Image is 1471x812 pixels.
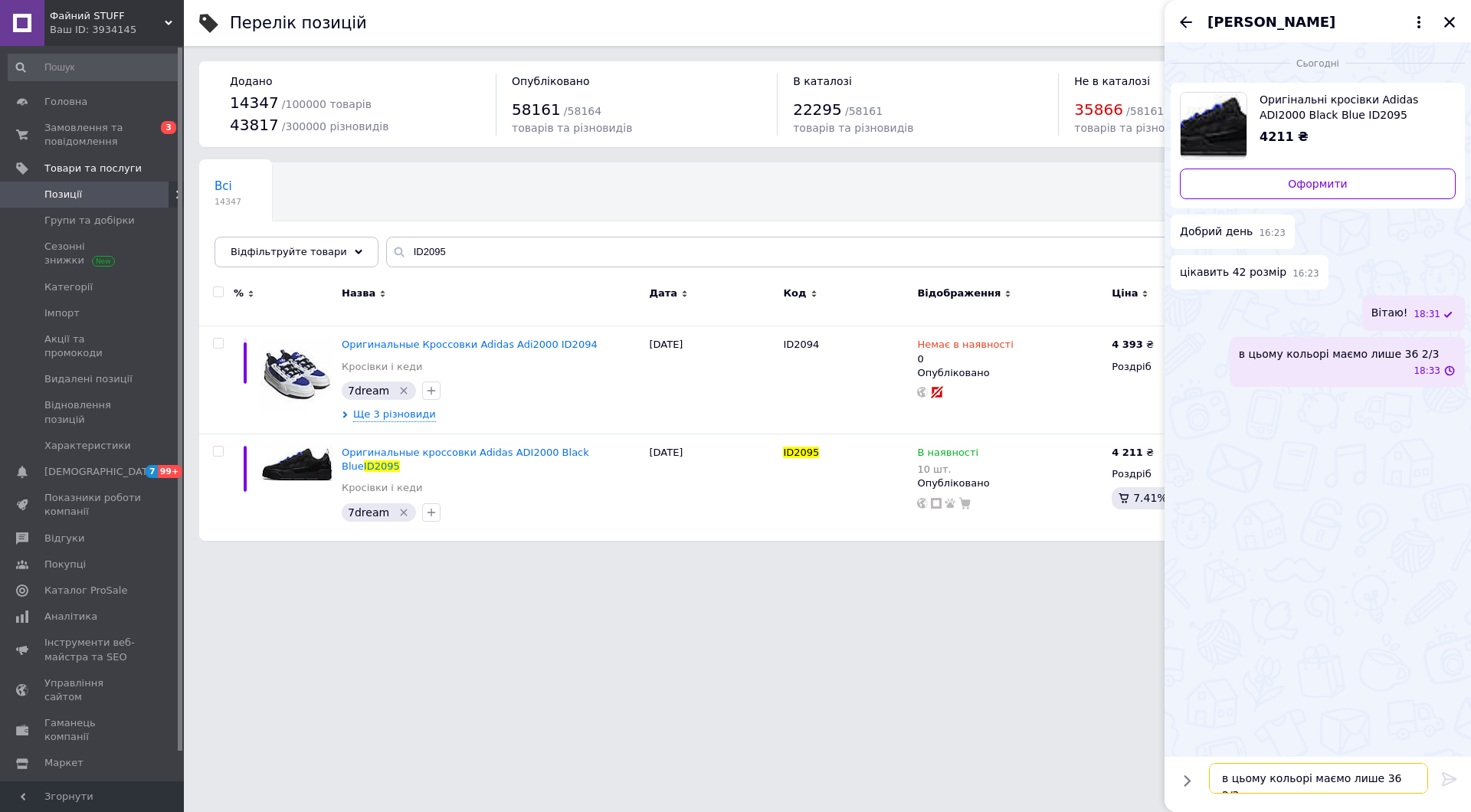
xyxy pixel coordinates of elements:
[1177,13,1195,31] button: Назад
[917,447,978,463] span: В наявності
[44,162,142,175] span: Товари та послуги
[783,286,806,300] span: Код
[1112,360,1246,374] div: Роздріб
[1112,339,1143,350] b: 4 393
[161,121,176,134] span: 3
[44,240,142,267] span: Сезонні знижки
[44,532,84,545] span: Відгуки
[564,105,601,117] span: / 58164
[645,326,779,434] div: [DATE]
[1112,446,1154,460] div: ₴
[342,481,422,495] a: Кросівки і кеди
[44,332,142,360] span: Акції та промокоди
[1260,129,1309,144] span: 4211 ₴
[230,15,367,31] div: Перелік позицій
[649,286,677,300] span: Дата
[348,385,389,397] span: 7dream
[44,584,127,598] span: Каталог ProSale
[231,246,347,257] span: Відфільтруйте товари
[1259,227,1286,240] span: 16:23 12.09.2025
[260,446,334,483] img: Оригинальные кроссовки Adidas ADI2000 Black Blue ID2095
[44,636,142,663] span: Інструменти веб-майстра та SEO
[1177,771,1197,791] button: Показати кнопки
[645,434,779,540] div: [DATE]
[230,75,272,87] span: Додано
[1207,12,1335,32] span: [PERSON_NAME]
[44,188,82,201] span: Позиції
[44,676,142,704] span: Управління сайтом
[917,286,1001,300] span: Відображення
[215,179,232,193] span: Всі
[146,465,158,478] span: 7
[1112,286,1138,300] span: Ціна
[793,75,852,87] span: В каталозі
[1180,224,1253,240] span: Добрий день
[44,716,142,744] span: Гаманець компанії
[230,116,279,134] span: 43817
[1239,346,1439,362] span: в цьому кольорі маємо лише 36 2/3
[783,339,819,350] span: ID2094
[44,439,131,453] span: Характеристики
[44,491,142,519] span: Показники роботи компанії
[1133,492,1224,504] span: 7.41%, 312.04 ₴
[917,476,1104,490] div: Опубліковано
[44,214,135,228] span: Групи та добірки
[1440,13,1459,31] button: Закрити
[1180,92,1456,159] a: Переглянути товар
[783,447,819,458] span: ID2095
[1292,267,1319,280] span: 16:23 12.09.2025
[44,398,142,426] span: Відновлення позицій
[342,339,598,350] a: Оригинальные Кроссовки Adidas Adi2000 ID2094
[44,372,133,386] span: Видалені позиції
[512,75,590,87] span: Опубліковано
[260,338,334,411] img: Оригинальные Кроссовки Adidas Adi2000 ID2094
[353,408,436,422] span: Ще 3 різновиди
[1207,12,1428,32] button: [PERSON_NAME]
[793,122,913,134] span: товарів та різновидів
[917,339,1013,355] span: Немає в наявності
[1180,264,1286,280] span: цікавить 42 розмір
[342,286,375,300] span: Назва
[1414,365,1440,378] span: 18:33 12.09.2025
[364,460,400,472] span: ID2095
[386,237,1440,267] input: Пошук по назві позиції, артикулу і пошуковим запитам
[44,756,84,770] span: Маркет
[50,9,165,23] span: Файний STUFF
[1126,105,1164,117] span: / 58161
[44,558,86,571] span: Покупці
[1171,55,1465,70] div: 12.09.2025
[917,366,1104,380] div: Опубліковано
[230,93,279,112] span: 14347
[1112,467,1246,481] div: Роздріб
[44,465,158,479] span: [DEMOGRAPHIC_DATA]
[398,385,410,397] svg: Видалити мітку
[44,280,93,294] span: Категорії
[1260,92,1443,123] span: Оригінальні кросівки Adidas ADI2000 Black Blue ID2095
[342,447,589,472] span: Оригинальные кроссовки Adidas ADI2000 Black Blue
[512,100,561,119] span: 58161
[917,338,1013,365] div: 0
[44,95,87,109] span: Головна
[1112,338,1154,352] div: ₴
[1074,75,1150,87] span: Не в каталозі
[342,447,589,472] a: Оригинальные кроссовки Adidas ADI2000 Black BlueID2095
[342,360,422,374] a: Кросівки і кеди
[1371,305,1408,321] span: Вітаю!
[8,54,180,81] input: Пошук
[398,506,410,519] svg: Видалити мітку
[845,105,883,117] span: / 58161
[158,465,183,478] span: 99+
[1414,308,1440,321] span: 18:31 12.09.2025
[348,506,389,519] span: 7dream
[44,306,80,320] span: Імпорт
[1074,122,1194,134] span: товарів та різновидів
[793,100,842,119] span: 22295
[282,120,389,133] span: / 300000 різновидів
[1290,57,1345,70] span: Сьогодні
[282,98,372,110] span: / 100000 товарів
[50,23,184,37] div: Ваш ID: 3934145
[1180,169,1456,199] a: Оформити
[512,122,632,134] span: товарів та різновидів
[1181,93,1247,159] img: 6779818948_w80_h80_originalnye-krossovki-adidas.jpg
